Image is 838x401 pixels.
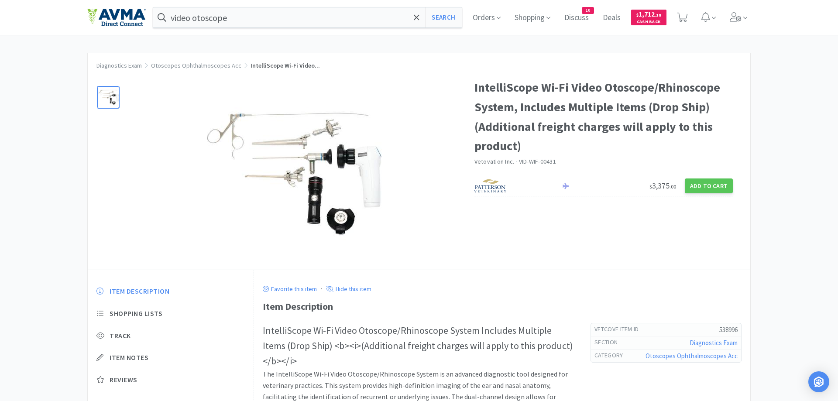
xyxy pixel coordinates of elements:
img: f5e969b455434c6296c6d81ef179fa71_3.png [474,179,507,192]
span: $ [636,12,639,18]
span: . 18 [655,12,661,18]
span: . 00 [670,183,676,190]
a: Vetovation Inc. [474,158,515,165]
input: Search by item, sku, manufacturer, ingredient, size... [153,7,462,27]
span: VID-WIF-00431 [519,158,556,165]
span: $ [649,183,652,190]
button: Search [425,7,461,27]
a: Otoscopes Ophthalmoscopes Acc [151,62,241,69]
span: 10 [582,7,594,14]
span: 1,712 [636,10,661,18]
a: Otoscopes Ophthalmoscopes Acc [646,352,738,360]
span: 3,375 [649,181,676,191]
h6: Category [594,351,630,360]
span: Reviews [110,375,137,384]
span: Item Notes [110,353,148,362]
div: · [321,283,322,295]
span: Shopping Lists [110,309,162,318]
img: e4e33dab9f054f5782a47901c742baa9_102.png [87,8,146,27]
h5: 538996 [646,325,738,334]
span: Cash Back [636,20,661,25]
span: Track [110,331,131,340]
span: IntelliScope Wi-Fi Video... [251,62,320,69]
p: Hide this item [333,285,371,293]
a: Diagnostics Exam [96,62,142,69]
p: Favorite this item [269,285,317,293]
h2: IntelliScope Wi-Fi Video Otoscope/Rhinoscope System Includes Multiple Items (Drop Ship) <b><i>(Ad... [263,323,574,369]
a: Diagnostics Exam [690,339,738,347]
button: Add to Cart [685,178,733,193]
span: · [515,158,517,165]
a: Discuss10 [561,14,592,22]
div: Item Description [263,299,742,314]
div: Open Intercom Messenger [808,371,829,392]
h6: Section [594,338,625,347]
h1: IntelliScope Wi-Fi Video Otoscope/Rhinoscope System, Includes Multiple Items (Drop Ship) (Additio... [474,78,733,156]
h6: Vetcove Item Id [594,325,646,334]
img: 68984990553c487b92ddec6acdd2597d_607918.jpeg [207,86,381,261]
a: $1,712.18Cash Back [631,6,666,29]
a: Deals [599,14,624,22]
span: Item Description [110,287,169,296]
